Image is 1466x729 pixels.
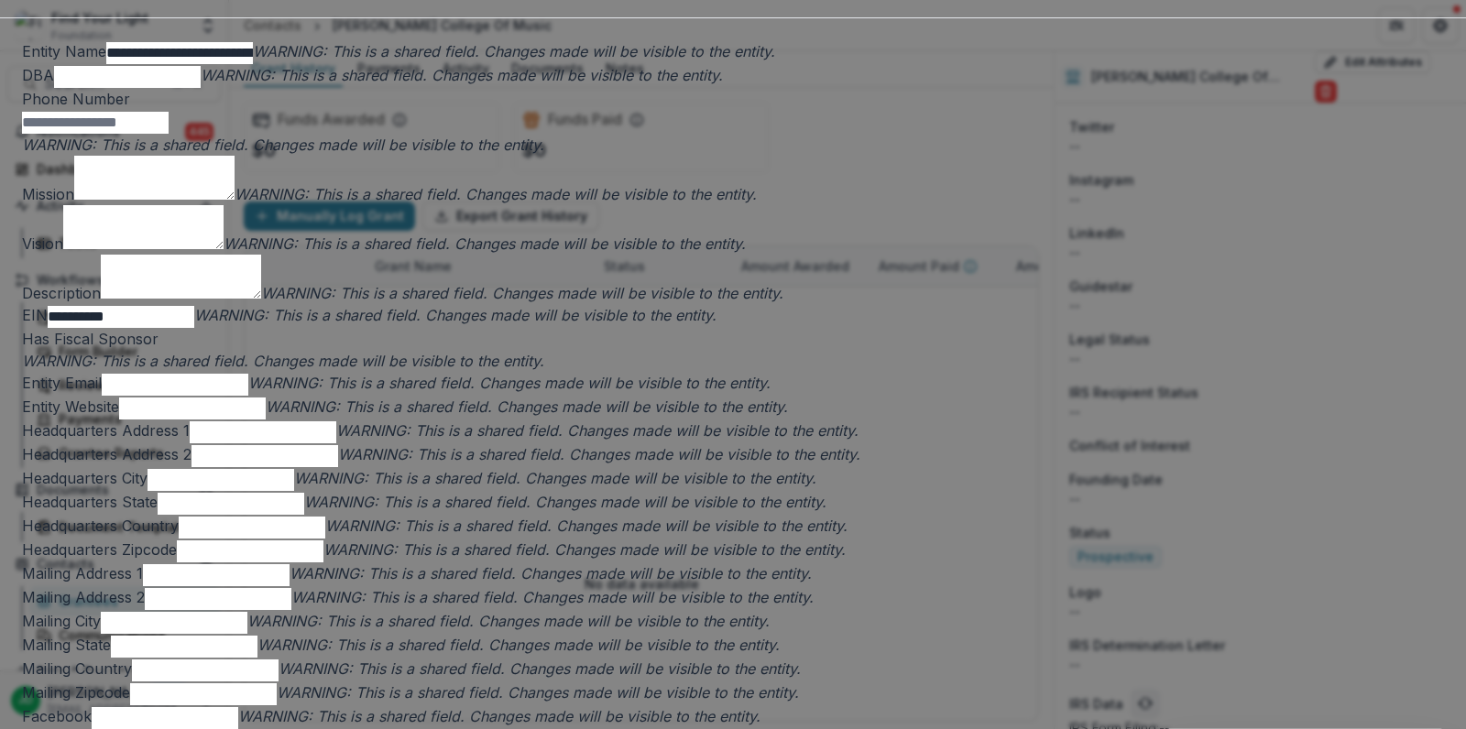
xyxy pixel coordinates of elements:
label: Mailing Zipcode [22,683,130,702]
label: Mailing Country [22,659,132,678]
i: WARNING: This is a shared field. Changes made will be visible to the entity. [290,564,812,582]
i: WARNING: This is a shared field. Changes made will be visible to the entity. [304,493,826,511]
i: WARNING: This is a shared field. Changes made will be visible to the entity. [266,397,788,416]
i: WARNING: This is a shared field. Changes made will be visible to the entity. [201,66,723,84]
label: Headquarters City [22,469,148,487]
i: WARNING: This is a shared field. Changes made will be visible to the entity. [247,612,770,630]
i: WARNING: This is a shared field. Changes made will be visible to the entity. [294,469,816,487]
i: WARNING: This is a shared field. Changes made will be visible to the entity. [248,374,771,392]
label: EIN [22,306,48,324]
i: WARNING: This is a shared field. Changes made will be visible to the entity. [238,707,760,725]
label: Entity Name [22,42,106,60]
label: Headquarters Address 1 [22,421,190,440]
label: Has Fiscal Sponsor [22,330,159,348]
label: Headquarters Zipcode [22,540,177,559]
i: WARNING: This is a shared field. Changes made will be visible to the entity. [338,445,860,463]
label: Phone Number [22,90,130,108]
label: Mailing Address 1 [22,564,143,582]
label: Headquarters Country [22,517,179,535]
i: WARNING: This is a shared field. Changes made will be visible to the entity. [291,588,814,606]
label: Mailing Address 2 [22,588,145,606]
i: WARNING: This is a shared field. Changes made will be visible to the entity. [253,42,775,60]
i: WARNING: This is a shared field. Changes made will be visible to the entity. [224,234,746,253]
i: WARNING: This is a shared field. Changes made will be visible to the entity. [323,540,846,559]
label: Headquarters State [22,493,158,511]
i: WARNING: This is a shared field. Changes made will be visible to the entity. [277,683,799,702]
label: Headquarters Address 2 [22,445,191,463]
i: WARNING: This is a shared field. Changes made will be visible to the entity. [22,136,544,154]
label: Mailing State [22,636,111,654]
label: Vision [22,234,63,253]
label: Facebook [22,707,92,725]
i: WARNING: This is a shared field. Changes made will be visible to the entity. [257,636,780,654]
label: Description [22,284,101,302]
i: WARNING: This is a shared field. Changes made will be visible to the entity. [279,659,801,678]
i: WARNING: This is a shared field. Changes made will be visible to the entity. [22,352,544,370]
label: Mission [22,185,74,203]
label: Entity Website [22,397,119,416]
label: DBA [22,66,54,84]
i: WARNING: This is a shared field. Changes made will be visible to the entity. [261,284,783,302]
i: WARNING: This is a shared field. Changes made will be visible to the entity. [235,185,757,203]
i: WARNING: This is a shared field. Changes made will be visible to the entity. [336,421,859,440]
label: Entity Email [22,374,102,392]
label: Mailing City [22,612,101,630]
i: WARNING: This is a shared field. Changes made will be visible to the entity. [194,306,717,324]
i: WARNING: This is a shared field. Changes made will be visible to the entity. [325,517,848,535]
